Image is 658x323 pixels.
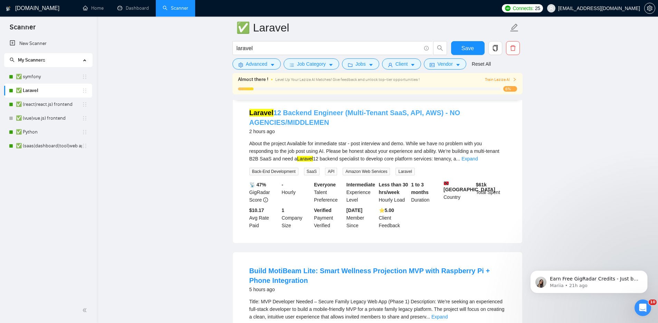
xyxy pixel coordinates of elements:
[16,70,82,84] a: ✅ symfony
[433,45,447,51] span: search
[314,207,332,213] b: Verified
[410,62,415,67] span: caret-down
[506,41,520,55] button: delete
[82,143,87,149] span: holder
[4,22,41,37] span: Scanner
[451,41,485,55] button: Save
[249,140,506,163] div: About the project Available for immediate star - post interview and demo. While we have no proble...
[18,57,45,63] span: My Scanners
[345,206,378,229] div: Member Since
[378,181,410,204] div: Hourly Load
[16,139,82,153] a: ✅ (saas|dashboard|tool|web app|platform) ai developer
[461,156,478,161] a: Expand
[249,285,506,294] div: 5 hours ago
[461,44,474,53] span: Save
[82,74,87,80] span: holder
[249,267,490,284] a: Build MotiBeam Lite: Smart Wellness Projection MVP with Raspberry Pi + Phone Integration
[4,111,92,125] li: ✅ (vue|vue.js) frontend
[426,314,430,320] span: ...
[4,125,92,139] li: ✅ Python
[485,76,517,83] button: Train Laziza AI
[249,127,506,136] div: 2 hours ago
[379,182,408,195] b: Less than 30 hrs/week
[645,6,655,11] span: setting
[382,58,421,70] button: userClientcaret-down
[4,37,92,50] li: New Scanner
[249,207,264,213] b: $10.17
[488,41,502,55] button: copy
[424,58,466,70] button: idcardVendorcaret-down
[304,168,320,175] span: SaaS
[6,3,11,14] img: logo
[4,70,92,84] li: ✅ symfony
[249,298,506,321] div: Title: MVP Developer Needed – Secure Family Legacy Web App (Phase 1) Description: We’re seeking a...
[388,62,393,67] span: user
[513,4,533,12] span: Connects:
[378,206,410,229] div: Client Feedback
[232,58,281,70] button: settingAdvancedcaret-down
[297,156,313,161] mark: Laravel
[4,139,92,153] li: ✅ (saas|dashboard|tool|web app|platform) ai developer
[263,197,268,202] span: info-circle
[513,77,517,82] span: right
[16,98,82,111] a: ✅ (react|react.js) frontend
[395,60,408,68] span: Client
[635,299,651,316] iframe: Intercom live chat
[510,23,519,32] span: edit
[163,5,188,11] a: searchScanner
[325,168,337,175] span: API
[289,62,294,67] span: bars
[117,5,149,11] a: dashboardDashboard
[411,182,429,195] b: 1 to 3 months
[313,181,345,204] div: Talent Preference
[280,206,313,229] div: Company Size
[249,168,298,175] span: Back-End Development
[246,60,267,68] span: Advanced
[456,156,460,161] span: ...
[535,4,540,12] span: 25
[284,58,339,70] button: barsJob Categorycaret-down
[4,84,92,98] li: ✅ Laravel
[10,37,87,50] a: New Scanner
[444,181,449,186] img: 🇹🇹
[248,181,280,204] div: GigRadar Score
[82,102,87,107] span: holder
[644,3,655,14] button: setting
[395,168,414,175] span: Laravel
[346,182,375,187] b: Intermediate
[248,206,280,229] div: Avg Rate Paid
[520,256,658,304] iframe: Intercom notifications message
[503,86,517,92] span: 6%
[433,41,447,55] button: search
[456,62,460,67] span: caret-down
[430,62,435,67] span: idcard
[238,76,268,83] span: Almost there !
[472,60,491,68] a: Reset All
[346,207,362,213] b: [DATE]
[82,307,89,314] span: double-left
[644,6,655,11] a: setting
[475,181,507,204] div: Total Spent
[348,62,353,67] span: folder
[431,314,448,320] a: Expand
[489,45,502,51] span: copy
[342,58,379,70] button: folderJobscaret-down
[505,6,511,11] img: upwork-logo.png
[297,60,326,68] span: Job Category
[313,206,345,229] div: Payment Verified
[355,60,366,68] span: Jobs
[424,46,429,50] span: info-circle
[282,207,284,213] b: 1
[280,181,313,204] div: Hourly
[328,62,333,67] span: caret-down
[270,62,275,67] span: caret-down
[10,57,15,62] span: search
[16,125,82,139] a: ✅ Python
[249,109,274,117] mark: Laravel
[83,5,104,11] a: homeHome
[249,182,266,187] b: 📡 47%
[4,98,92,111] li: ✅ (react|react.js) frontend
